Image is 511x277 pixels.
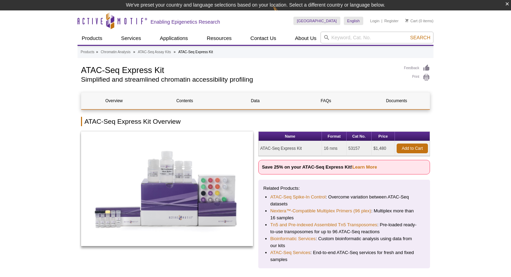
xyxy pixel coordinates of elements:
li: » [96,50,98,54]
a: Register [384,18,398,23]
li: : Pre-loaded ready-to-use transposomes for up to 96 ATAC-Seq reactions [270,221,418,235]
li: ATAC-Seq Express Kit [178,50,213,54]
a: ATAC-Seq Services [270,249,310,256]
a: Cart [405,18,417,23]
a: Contents [152,92,217,109]
a: FAQs [293,92,359,109]
a: Data [222,92,288,109]
button: Search [408,34,432,41]
li: : Overcome variation between ATAC-Seq datasets [270,194,418,207]
h2: ATAC-Seq Express Kit Overview [81,117,430,126]
a: Overview [81,92,147,109]
th: Cat No. [347,132,372,141]
a: Print [404,74,430,81]
th: Name [259,132,322,141]
img: Change Here [273,5,291,22]
a: Learn More [352,164,377,170]
a: Nextera™-Compatible Multiplex Primers (96 plex) [270,207,371,214]
td: 53157 [347,141,372,156]
a: Applications [156,32,192,45]
th: Format [322,132,347,141]
a: Bioinformatic Services [270,235,316,242]
td: 16 rxns [322,141,347,156]
th: Price [372,132,395,141]
a: Resources [203,32,236,45]
img: Your Cart [405,19,408,22]
td: $1,480 [372,141,395,156]
h1: ATAC-Seq Express Kit [81,64,397,75]
li: : End-to-end ATAC-Seq services for fresh and fixed samples [270,249,418,263]
a: ATAC-Seq Spike-In Control [270,194,326,201]
td: ATAC-Seq Express Kit [259,141,322,156]
img: ATAC-Seq Express Kit [81,131,253,246]
a: Add to Cart [397,144,428,153]
span: Search [410,35,430,40]
a: ATAC-Seq Assay Kits [138,49,171,55]
h2: Simplified and streamlined chromatin accessibility profiling [81,76,397,83]
a: About Us [291,32,321,45]
a: Products [81,49,94,55]
a: Documents [364,92,429,109]
a: Tn5 and Pre-indexed Assembled Tn5 Transposomes [270,221,378,228]
li: | [381,17,382,25]
li: : Custom bioinformatic analysis using data from our kits [270,235,418,249]
p: Related Products: [263,185,425,192]
input: Keyword, Cat. No. [321,32,433,43]
li: (0 items) [405,17,433,25]
li: » [174,50,176,54]
li: : Multiplex more than 16 samples [270,207,418,221]
a: Feedback [404,64,430,72]
li: » [133,50,135,54]
a: Services [117,32,145,45]
a: Chromatin Analysis [101,49,131,55]
h2: Enabling Epigenetics Research [151,19,220,25]
a: Contact Us [246,32,280,45]
a: Login [370,18,380,23]
a: [GEOGRAPHIC_DATA] [293,17,340,25]
a: Products [78,32,106,45]
a: English [344,17,363,25]
strong: Save 25% on your ATAC-Seq Express Kit! [262,164,377,170]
